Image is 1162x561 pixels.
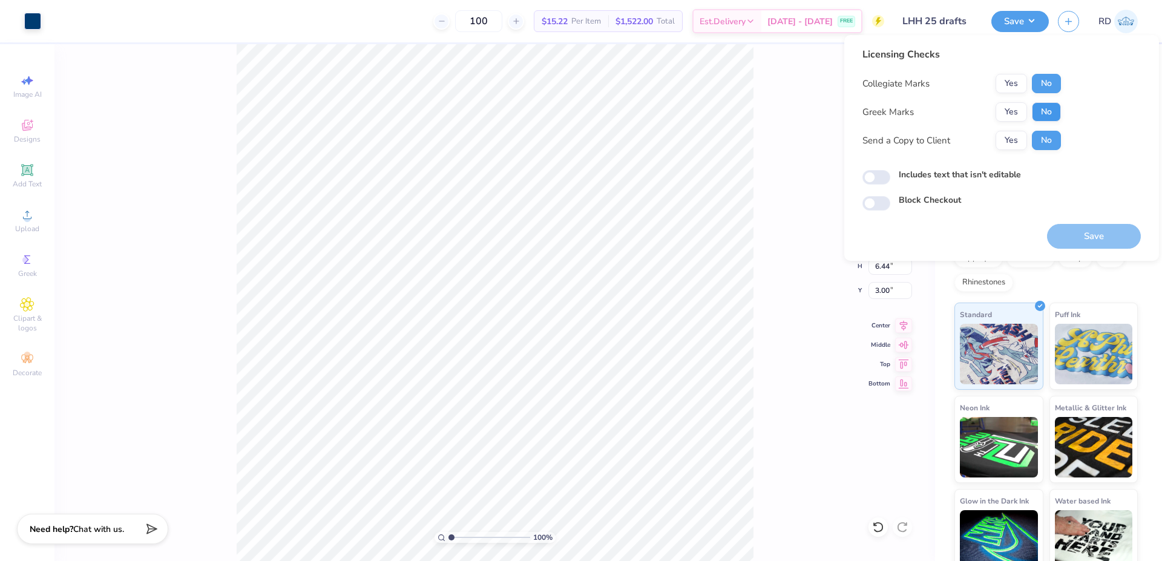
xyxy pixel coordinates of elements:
span: Add Text [13,179,42,189]
span: Bottom [868,379,890,388]
img: Puff Ink [1055,324,1133,384]
img: Standard [960,324,1038,384]
div: Collegiate Marks [862,77,930,91]
span: Metallic & Glitter Ink [1055,401,1126,414]
span: Clipart & logos [6,313,48,333]
button: Yes [996,102,1027,122]
span: Top [868,360,890,369]
span: FREE [840,17,853,25]
span: 100 % [533,532,553,543]
div: Rhinestones [954,274,1013,292]
span: $15.22 [542,15,568,28]
span: RD [1098,15,1111,28]
input: Untitled Design [893,9,982,33]
label: Block Checkout [899,194,961,206]
span: Designs [14,134,41,144]
button: Save [991,11,1049,32]
img: Rommel Del Rosario [1114,10,1138,33]
span: Per Item [571,15,601,28]
div: Send a Copy to Client [862,134,950,148]
img: Metallic & Glitter Ink [1055,417,1133,477]
span: Greek [18,269,37,278]
span: Puff Ink [1055,308,1080,321]
label: Includes text that isn't editable [899,168,1021,181]
span: Middle [868,341,890,349]
button: No [1032,74,1061,93]
span: Neon Ink [960,401,990,414]
a: RD [1098,10,1138,33]
button: No [1032,102,1061,122]
strong: Need help? [30,523,73,535]
span: [DATE] - [DATE] [767,15,833,28]
span: Total [657,15,675,28]
span: Chat with us. [73,523,124,535]
span: $1,522.00 [615,15,653,28]
span: Decorate [13,368,42,378]
span: Glow in the Dark Ink [960,494,1029,507]
span: Est. Delivery [700,15,746,28]
span: Image AI [13,90,42,99]
input: – – [455,10,502,32]
span: Water based Ink [1055,494,1111,507]
button: Yes [996,131,1027,150]
button: No [1032,131,1061,150]
span: Standard [960,308,992,321]
span: Upload [15,224,39,234]
div: Greek Marks [862,105,914,119]
span: Center [868,321,890,330]
div: Licensing Checks [862,47,1061,62]
button: Yes [996,74,1027,93]
img: Neon Ink [960,417,1038,477]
